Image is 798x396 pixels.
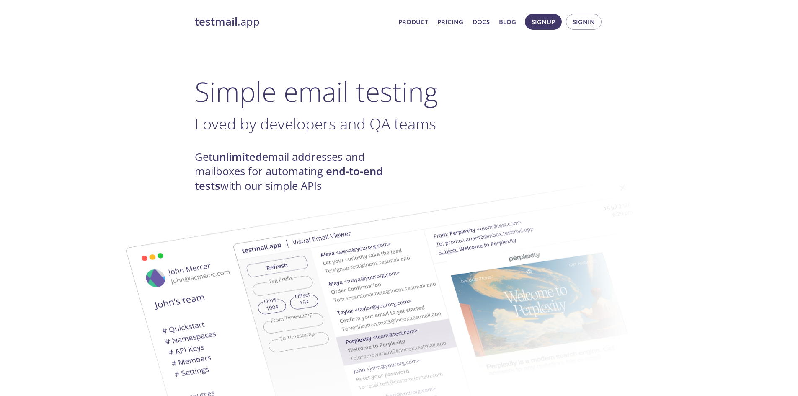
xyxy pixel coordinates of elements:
h1: Simple email testing [195,75,604,108]
a: Product [398,16,428,27]
strong: end-to-end tests [195,164,383,193]
a: Pricing [437,16,463,27]
a: Blog [499,16,516,27]
button: Signin [566,14,602,30]
span: Loved by developers and QA teams [195,113,436,134]
a: testmail.app [195,15,392,29]
strong: unlimited [212,150,262,164]
h4: Get email addresses and mailboxes for automating with our simple APIs [195,150,399,193]
a: Docs [473,16,490,27]
span: Signup [532,16,555,27]
strong: testmail [195,14,238,29]
button: Signup [525,14,562,30]
span: Signin [573,16,595,27]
